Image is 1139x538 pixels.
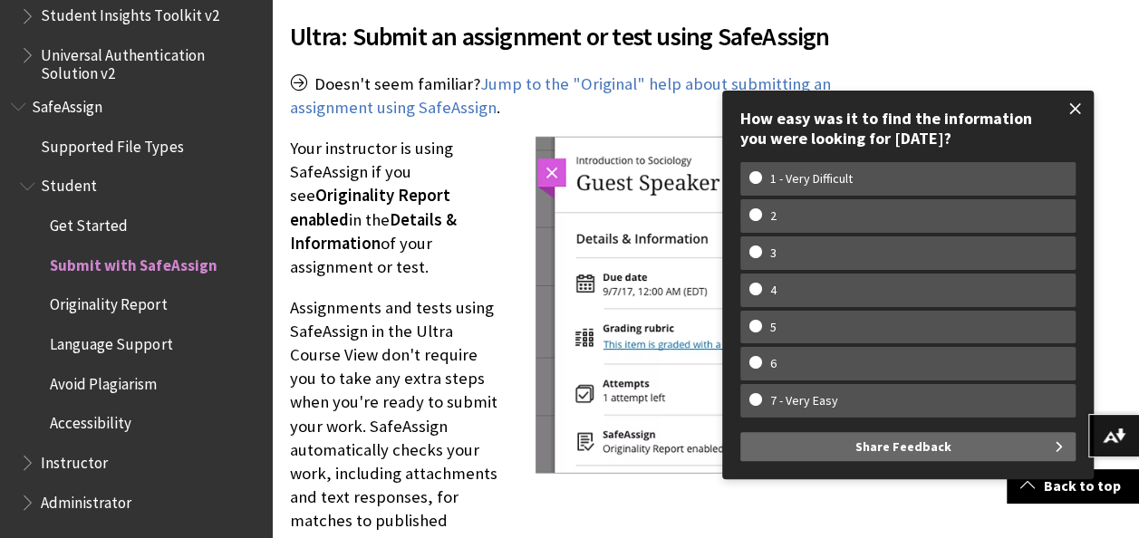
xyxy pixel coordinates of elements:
span: Student [41,171,97,196]
span: Submit with SafeAssign [50,250,217,274]
w-span: 6 [749,356,797,371]
span: Language Support [50,329,172,353]
span: Instructor [41,447,108,472]
w-span: 5 [749,320,797,335]
span: Ultra: Submit an assignment or test using SafeAssign [290,17,853,55]
div: How easy was it to find the information you were looking for [DATE]? [740,109,1076,148]
w-span: 2 [749,208,797,224]
span: Details & Information [290,209,457,254]
span: Supported File Types [41,131,183,156]
w-span: 1 - Very Difficult [749,171,874,187]
w-span: 4 [749,283,797,298]
span: Student Insights Toolkit v2 [41,1,218,25]
span: Get Started [50,210,128,235]
a: Jump to the "Original" help about submitting an assignment using SafeAssign [290,73,831,119]
span: Share Feedback [855,432,951,461]
span: SafeAssign [32,91,102,116]
span: Universal Authentication Solution v2 [41,40,259,82]
w-span: 3 [749,245,797,261]
span: Accessibility [50,408,131,433]
span: Administrator [41,487,131,512]
w-span: 7 - Very Easy [749,393,859,408]
span: Originality Report enabled [290,185,450,229]
span: Originality Report [50,290,167,314]
span: Avoid Plagiarism [50,369,157,393]
button: Share Feedback [740,432,1076,461]
p: Doesn't seem familiar? . [290,72,853,120]
a: Back to top [1007,469,1139,503]
nav: Book outline for Blackboard SafeAssign [11,91,261,517]
p: Your instructor is using SafeAssign if you see in the of your assignment or test. [290,137,853,279]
